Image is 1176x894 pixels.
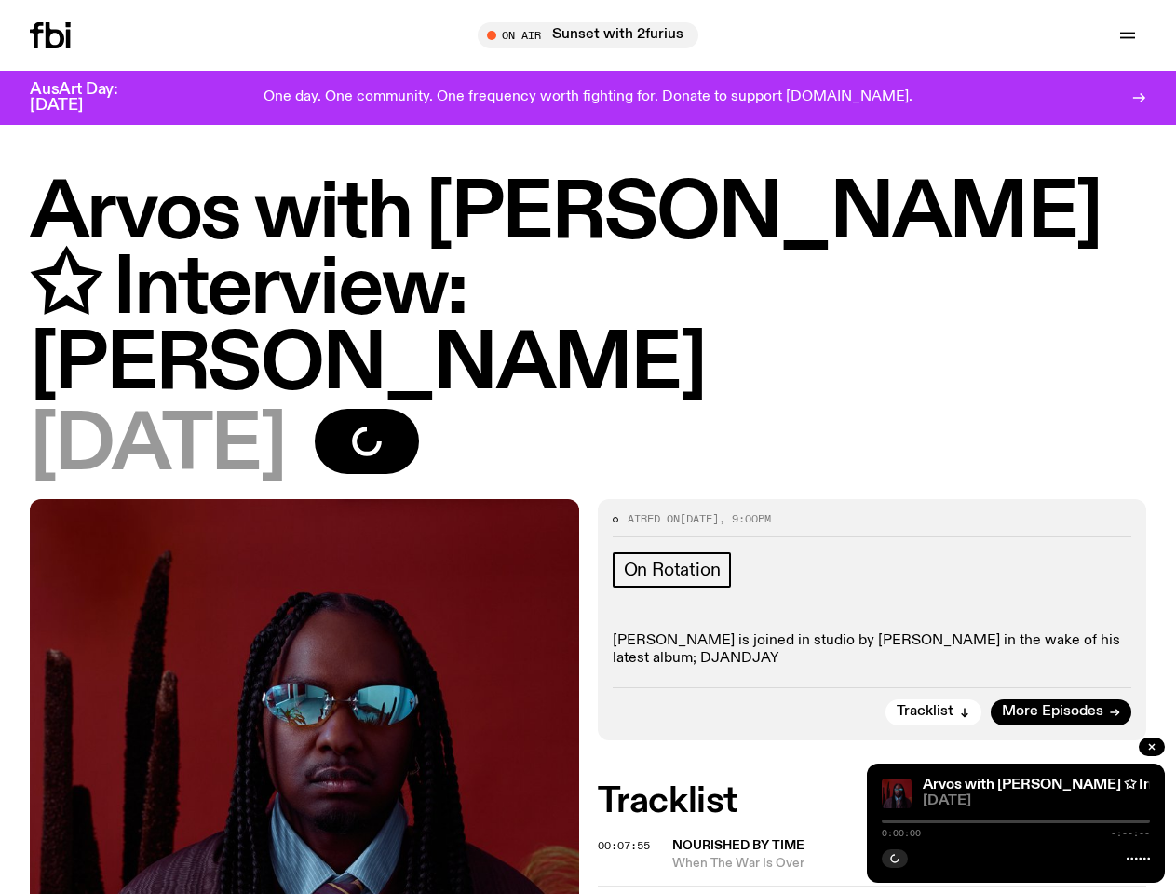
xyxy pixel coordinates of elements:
button: 00:07:55 [598,841,650,851]
span: When The War Is Over [672,855,1147,873]
a: On Rotation [613,552,732,588]
h1: Arvos with [PERSON_NAME] ✩ Interview: [PERSON_NAME] [30,177,1146,403]
h2: Tracklist [598,785,1147,819]
p: One day. One community. One frequency worth fighting for. Donate to support [DOMAIN_NAME]. [264,89,912,106]
span: [DATE] [680,511,719,526]
span: 00:07:55 [598,838,650,853]
span: Nourished By Time [672,839,804,852]
span: Aired on [628,511,680,526]
span: Tracklist [897,705,953,719]
button: Tracklist [885,699,981,725]
span: -:--:-- [1111,829,1150,838]
span: More Episodes [1002,705,1103,719]
span: [DATE] [923,794,1150,808]
span: [DATE] [30,409,285,484]
p: [PERSON_NAME] is joined in studio by [PERSON_NAME] in the wake of his latest album; DJANDJAY [613,632,1132,668]
span: 0:00:00 [882,829,921,838]
span: , 9:00pm [719,511,771,526]
img: Man Standing in front of red back drop with sunglasses on [882,779,912,808]
a: More Episodes [991,699,1131,725]
h3: AusArt Day: [DATE] [30,82,149,114]
span: On Rotation [624,560,721,580]
button: On AirSunset with 2furius [478,22,698,48]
